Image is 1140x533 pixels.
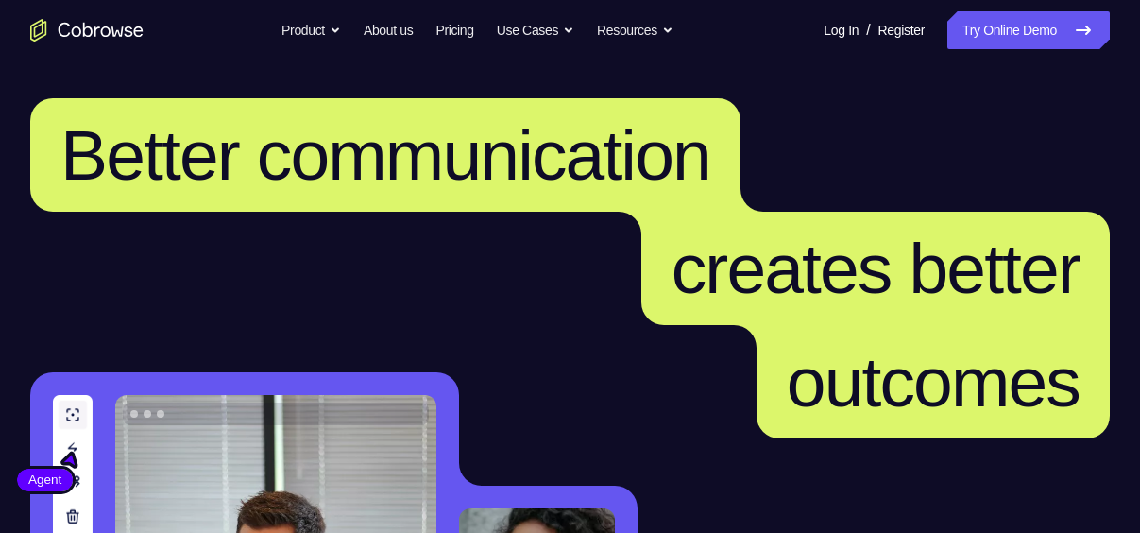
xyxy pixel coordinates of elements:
a: Log In [824,11,859,49]
span: / [866,19,870,42]
button: Product [281,11,341,49]
a: Go to the home page [30,19,144,42]
a: Try Online Demo [947,11,1110,49]
span: outcomes [787,342,1080,421]
a: Pricing [435,11,473,49]
a: Register [878,11,925,49]
button: Use Cases [497,11,574,49]
span: Better communication [60,115,710,195]
button: Resources [597,11,673,49]
span: Agent [17,471,73,490]
span: creates better [672,229,1080,308]
a: About us [364,11,413,49]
